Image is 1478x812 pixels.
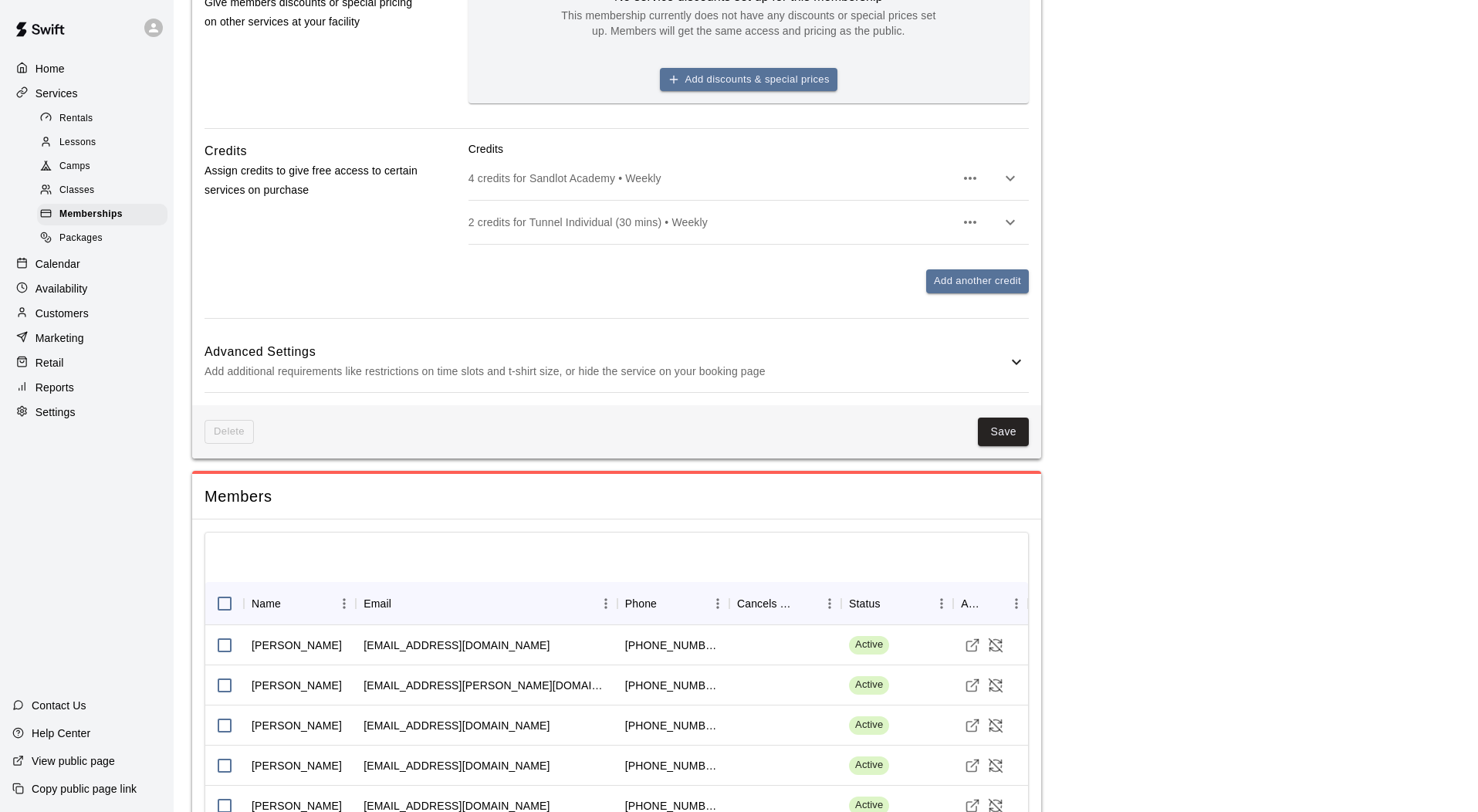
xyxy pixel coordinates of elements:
[796,593,818,614] button: Sort
[984,714,1007,737] button: Cancel Membership
[961,674,984,697] a: Visit customer profile
[37,108,167,130] div: Rentals
[37,130,174,154] a: Lessons
[468,201,1029,244] div: 2 credits for Tunnel Individual (30 mins) • Weekly
[36,404,76,420] p: Settings
[468,171,955,186] p: 4 credits for Sandlot Academy • Weekly
[244,582,356,625] div: Name
[36,61,65,76] p: Home
[930,592,953,615] button: Menu
[391,593,413,614] button: Sort
[59,207,123,222] span: Memberships
[849,582,881,625] div: Status
[364,678,610,693] div: meagan.m.oneill@gmail.com
[468,141,1029,157] p: Credits
[205,420,254,444] span: This membership cannot be deleted since it still has members
[849,718,889,732] span: Active
[468,157,1029,200] div: 4 credits for Sandlot Academy • Weekly
[657,593,678,614] button: Sort
[205,342,1007,362] h6: Advanced Settings
[37,180,167,201] div: Classes
[818,592,841,615] button: Menu
[961,754,984,777] a: Visit customer profile
[252,718,342,733] div: Greg Tamblyn
[59,111,93,127] span: Rentals
[36,256,80,272] p: Calendar
[12,57,161,80] a: Home
[252,758,342,773] div: Jose Negrete
[12,376,161,399] a: Reports
[984,674,1007,697] button: Cancel Membership
[36,330,84,346] p: Marketing
[849,638,889,652] span: Active
[984,634,1007,657] button: Cancel Membership
[36,380,74,395] p: Reports
[37,227,174,251] a: Packages
[12,302,161,325] a: Customers
[364,718,550,733] div: gregtamblyn@gmail.com
[37,204,167,225] div: Memberships
[625,638,722,653] div: +15303040120
[205,141,247,161] h6: Credits
[625,718,722,733] div: +19167522110
[984,754,1007,777] button: Cancel Membership
[37,132,167,154] div: Lessons
[625,582,657,625] div: Phone
[617,582,729,625] div: Phone
[59,135,96,151] span: Lessons
[32,781,137,797] p: Copy public page link
[37,155,174,179] a: Camps
[36,306,89,321] p: Customers
[252,678,342,693] div: Meagan O'Neill
[37,179,174,203] a: Classes
[978,418,1029,446] button: Save
[625,678,722,693] div: +16507044460
[205,161,419,200] p: Assign credits to give free access to certain services on purchase
[737,582,796,625] div: Cancels Date
[32,726,90,741] p: Help Center
[1005,592,1028,615] button: Menu
[881,593,902,614] button: Sort
[59,183,94,198] span: Classes
[12,277,161,300] a: Availability
[205,331,1029,392] div: Advanced SettingsAdd additional requirements like restrictions on time slots and t-shirt size, or...
[12,326,161,350] a: Marketing
[37,156,167,178] div: Camps
[32,698,86,713] p: Contact Us
[37,228,167,249] div: Packages
[12,401,161,424] a: Settings
[356,582,617,625] div: Email
[205,362,1007,381] p: Add additional requirements like restrictions on time slots and t-shirt size, or hide the service...
[849,758,889,773] span: Active
[205,486,1029,507] span: Members
[12,82,161,105] a: Services
[281,593,303,614] button: Sort
[59,231,103,246] span: Packages
[37,107,174,130] a: Rentals
[961,582,983,625] div: Actions
[364,758,550,773] div: jnegrete916@gmail.com
[364,638,550,653] div: adriantdewald@yahoo.com
[926,269,1029,293] button: Add another credit
[37,203,174,227] a: Memberships
[594,592,617,615] button: Menu
[729,582,841,625] div: Cancels Date
[252,638,342,653] div: Adrian DeWald
[59,159,90,174] span: Camps
[556,8,942,39] p: This membership currently does not have any discounts or special prices set up. Members will get ...
[849,678,889,692] span: Active
[333,592,356,615] button: Menu
[36,355,64,370] p: Retail
[468,215,955,230] p: 2 credits for Tunnel Individual (30 mins) • Weekly
[983,593,1005,614] button: Sort
[961,714,984,737] a: Visit customer profile
[953,582,1028,625] div: Actions
[12,252,161,276] a: Calendar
